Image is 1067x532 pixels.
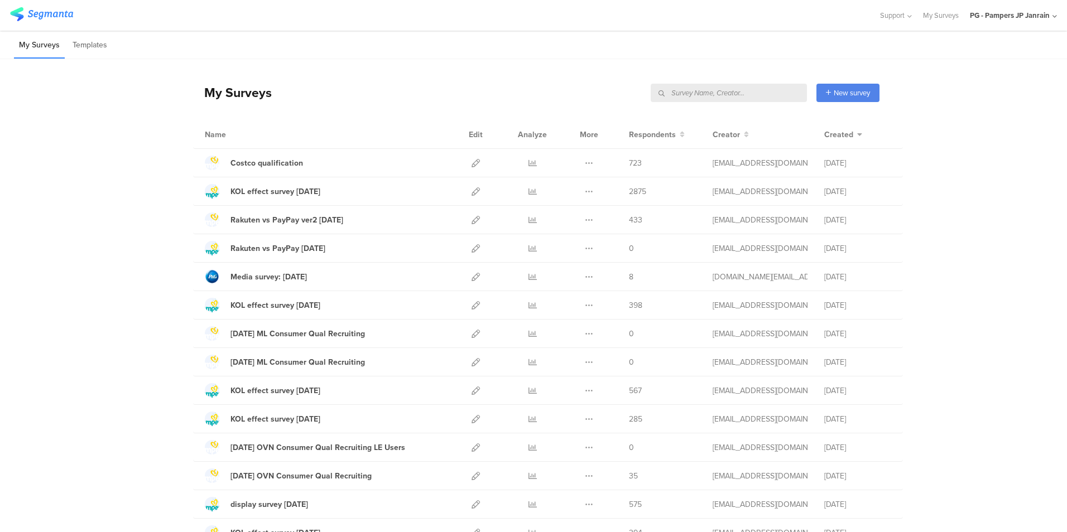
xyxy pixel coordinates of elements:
div: [DATE] [824,328,891,340]
div: display survey May'25 [230,499,308,510]
div: makimura.n@pg.com [713,470,808,482]
span: 575 [629,499,642,510]
a: [DATE] ML Consumer Qual Recruiting [205,355,365,369]
div: saito.s.2@pg.com [713,214,808,226]
a: KOL effect survey [DATE] [205,298,320,312]
a: [DATE] ML Consumer Qual Recruiting [205,326,365,341]
span: Created [824,129,853,141]
span: 285 [629,413,642,425]
a: [DATE] OVN Consumer Qual Recruiting LE Users [205,440,405,454]
span: 398 [629,299,642,311]
div: oki.y.2@pg.com [713,328,808,340]
button: Created [824,129,862,141]
span: 8 [629,271,633,283]
a: KOL effect survey [DATE] [205,383,320,398]
div: [DATE] [824,413,891,425]
li: Templates [68,32,112,59]
div: [DATE] [824,157,891,169]
div: Rakuten vs PayPay Aug25 [230,243,325,254]
span: New survey [834,88,870,98]
div: makimura.n@pg.com [713,356,808,368]
div: More [577,120,601,148]
a: Costco qualification [205,156,303,170]
input: Survey Name, Creator... [651,84,807,102]
div: Rakuten vs PayPay ver2 Aug25 [230,214,343,226]
div: [DATE] [824,470,891,482]
span: Support [880,10,905,21]
div: saito.s.2@pg.com [713,243,808,254]
div: [DATE] [824,299,891,311]
span: Respondents [629,129,676,141]
div: saito.s.2@pg.com [713,385,808,396]
div: makimura.n@pg.com [713,442,808,453]
div: Costco qualification [230,157,303,169]
div: KOL effect survey Jun 25 [230,413,320,425]
div: PG - Pampers JP Janrain [970,10,1050,21]
div: [DATE] [824,186,891,197]
div: oki.y.2@pg.com [713,413,808,425]
div: Name [205,129,272,141]
span: 723 [629,157,642,169]
div: KOL effect survey Aug 25 [230,299,320,311]
span: 2875 [629,186,646,197]
span: 0 [629,356,634,368]
div: Jun'25 OVN Consumer Qual Recruiting [230,470,372,482]
div: Aug'25 ML Consumer Qual Recruiting [230,328,365,340]
div: [DATE] [824,442,891,453]
div: My Surveys [193,83,272,102]
div: KOL effect survey Jul 25 [230,385,320,396]
span: 0 [629,328,634,340]
button: Respondents [629,129,685,141]
div: [DATE] [824,214,891,226]
div: [DATE] [824,385,891,396]
a: Rakuten vs PayPay [DATE] [205,241,325,255]
button: Creator [713,129,749,141]
div: Edit [464,120,488,148]
div: [DATE] [824,271,891,283]
a: [DATE] OVN Consumer Qual Recruiting [205,468,372,483]
a: display survey [DATE] [205,497,308,511]
div: Jun'25 OVN Consumer Qual Recruiting LE Users [230,442,405,453]
div: [DATE] [824,243,891,254]
span: 433 [629,214,642,226]
div: [DATE] [824,499,891,510]
span: Creator [713,129,740,141]
div: oki.y.2@pg.com [713,186,808,197]
a: Rakuten vs PayPay ver2 [DATE] [205,212,343,227]
a: KOL effect survey [DATE] [205,184,320,199]
img: segmanta logo [10,7,73,21]
div: oki.y.2@pg.com [713,299,808,311]
div: Jul'25 ML Consumer Qual Recruiting [230,356,365,368]
span: 0 [629,442,634,453]
a: KOL effect survey [DATE] [205,412,320,426]
div: pang.jp@pg.com [713,271,808,283]
li: My Surveys [14,32,65,59]
div: KOL effect survey Sep 25 [230,186,320,197]
div: [DATE] [824,356,891,368]
div: saito.s.2@pg.com [713,157,808,169]
div: Media survey: Sep'25 [230,271,307,283]
div: saito.s.2@pg.com [713,499,808,510]
div: Analyze [516,120,549,148]
span: 567 [629,385,642,396]
a: Media survey: [DATE] [205,269,307,284]
span: 0 [629,243,634,254]
span: 35 [629,470,638,482]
